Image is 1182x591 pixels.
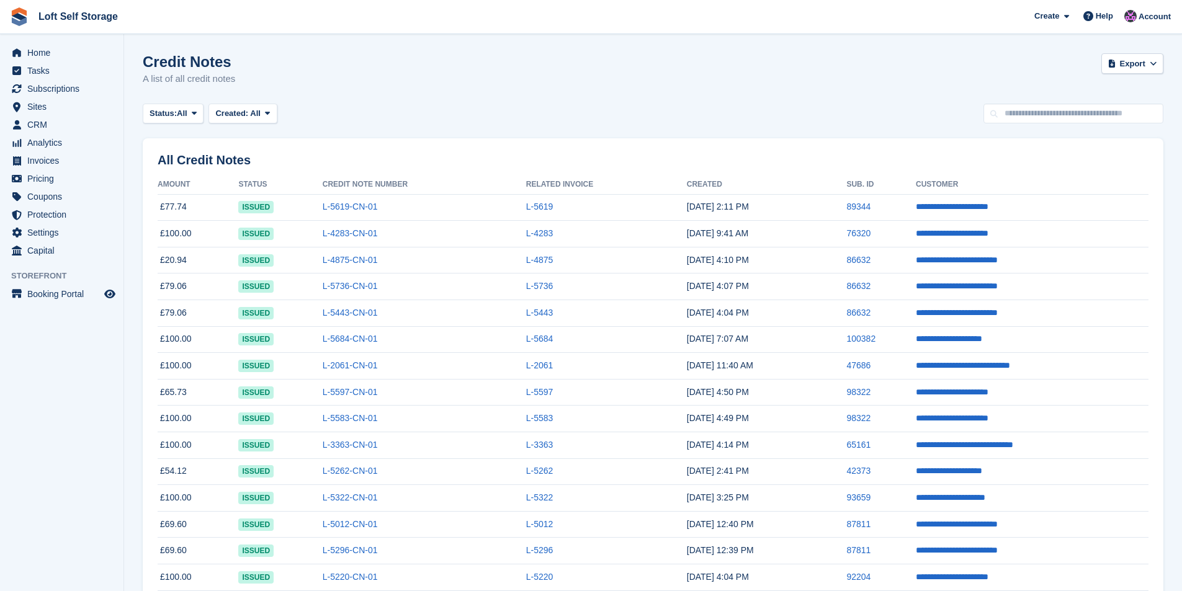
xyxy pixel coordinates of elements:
[323,572,378,582] a: L-5220-CN-01
[6,285,117,303] a: menu
[846,413,871,423] a: 98322
[158,458,238,485] td: £54.12
[27,188,102,205] span: Coupons
[323,228,378,238] a: L-4283-CN-01
[6,44,117,61] a: menu
[526,228,553,238] a: L-4283
[11,270,123,282] span: Storefront
[6,80,117,97] a: menu
[150,107,177,120] span: Status:
[1120,58,1145,70] span: Export
[323,387,378,397] a: L-5597-CN-01
[323,519,378,529] a: L-5012-CN-01
[1139,11,1171,23] span: Account
[238,439,274,451] span: issued
[846,175,916,195] th: Sub. ID
[238,465,274,478] span: issued
[526,281,553,291] a: L-5736
[687,492,749,502] time: 2025-07-25 14:25:55 UTC
[687,440,749,450] time: 2025-07-28 15:14:35 UTC
[687,281,749,291] time: 2025-08-12 15:07:35 UTC
[238,254,274,267] span: issued
[177,107,187,120] span: All
[27,152,102,169] span: Invoices
[6,62,117,79] a: menu
[10,7,29,26] img: stora-icon-8386f47178a22dfd0bd8f6a31ec36ba5ce8667c1dd55bd0f319d3a0aa187defe.svg
[215,109,248,118] span: Created:
[526,572,553,582] a: L-5220
[687,308,749,318] time: 2025-08-12 15:04:48 UTC
[323,202,378,211] a: L-5619-CN-01
[158,194,238,221] td: £77.74
[687,202,749,211] time: 2025-08-14 13:11:46 UTC
[6,188,117,205] a: menu
[846,308,871,318] a: 86632
[27,80,102,97] span: Subscriptions
[238,544,274,557] span: issued
[526,440,553,450] a: L-3363
[526,519,553,529] a: L-5012
[323,466,378,476] a: L-5262-CN-01
[27,242,102,259] span: Capital
[526,202,553,211] a: L-5619
[27,170,102,187] span: Pricing
[158,153,1148,167] h2: All Credit Notes
[27,224,102,241] span: Settings
[846,519,871,529] a: 87811
[323,281,378,291] a: L-5736-CN-01
[6,152,117,169] a: menu
[34,6,123,27] a: Loft Self Storage
[687,255,749,265] time: 2025-08-12 15:10:17 UTC
[526,413,553,423] a: L-5583
[687,175,847,195] th: Created
[1101,53,1163,74] button: Export
[687,413,749,423] time: 2025-07-30 15:49:25 UTC
[846,492,871,502] a: 93659
[526,466,553,476] a: L-5262
[846,334,875,344] a: 100382
[238,280,274,293] span: issued
[158,538,238,564] td: £69.60
[846,466,871,476] a: 42373
[6,98,117,115] a: menu
[846,545,871,555] a: 87811
[27,206,102,223] span: Protection
[1034,10,1059,22] span: Create
[6,206,117,223] a: menu
[238,492,274,504] span: issued
[846,202,871,211] a: 89344
[27,134,102,151] span: Analytics
[158,432,238,459] td: £100.00
[1096,10,1113,22] span: Help
[238,228,274,240] span: issued
[526,360,553,370] a: L-2061
[687,466,749,476] time: 2025-07-28 13:41:40 UTC
[143,53,235,70] h1: Credit Notes
[526,492,553,502] a: L-5322
[323,492,378,502] a: L-5322-CN-01
[846,387,871,397] a: 98322
[102,287,117,301] a: Preview store
[687,572,749,582] time: 2025-07-07 15:04:15 UTC
[846,440,871,450] a: 65161
[687,545,754,555] time: 2025-07-08 11:39:31 UTC
[27,285,102,303] span: Booking Portal
[323,413,378,423] a: L-5583-CN-01
[687,360,753,370] time: 2025-08-06 10:40:27 UTC
[323,545,378,555] a: L-5296-CN-01
[323,175,526,195] th: Credit Note Number
[323,255,378,265] a: L-4875-CN-01
[526,387,553,397] a: L-5597
[250,109,261,118] span: All
[6,134,117,151] a: menu
[143,104,204,124] button: Status: All
[238,386,274,399] span: issued
[27,98,102,115] span: Sites
[158,221,238,247] td: £100.00
[846,572,871,582] a: 92204
[687,228,748,238] time: 2025-08-14 08:41:19 UTC
[916,175,1148,195] th: Customer
[158,353,238,380] td: £100.00
[526,334,553,344] a: L-5684
[526,308,553,318] a: L-5443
